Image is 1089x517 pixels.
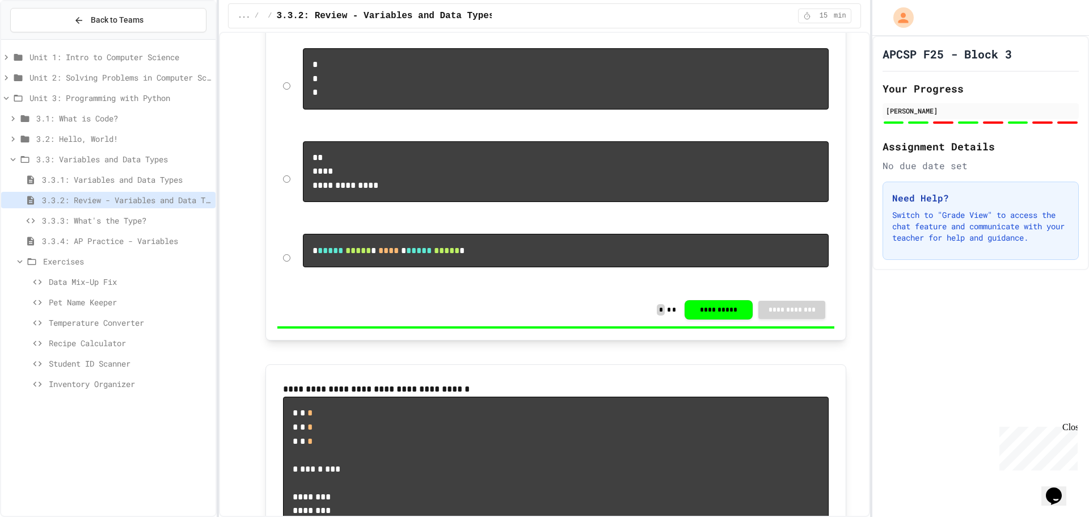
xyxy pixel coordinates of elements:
[995,422,1078,470] iframe: chat widget
[883,159,1079,173] div: No due date set
[49,337,211,349] span: Recipe Calculator
[881,5,917,31] div: My Account
[36,112,211,124] span: 3.1: What is Code?
[91,14,143,26] span: Back to Teams
[49,276,211,288] span: Data Mix-Up Fix
[268,11,272,20] span: /
[49,378,211,390] span: Inventory Organizer
[238,11,250,20] span: ...
[276,9,494,23] span: 3.3.2: Review - Variables and Data Types
[49,358,211,369] span: Student ID Scanner
[43,255,211,267] span: Exercises
[29,72,211,83] span: Unit 2: Solving Problems in Computer Science
[883,81,1079,96] h2: Your Progress
[42,235,211,247] span: 3.3.4: AP Practice - Variables
[29,92,211,104] span: Unit 3: Programming with Python
[10,8,206,32] button: Back to Teams
[29,51,211,63] span: Unit 1: Intro to Computer Science
[36,133,211,145] span: 3.2: Hello, World!
[892,209,1069,243] p: Switch to "Grade View" to access the chat feature and communicate with your teacher for help and ...
[42,194,211,206] span: 3.3.2: Review - Variables and Data Types
[255,11,259,20] span: /
[36,153,211,165] span: 3.3: Variables and Data Types
[1041,472,1078,506] iframe: chat widget
[883,138,1079,154] h2: Assignment Details
[42,174,211,186] span: 3.3.1: Variables and Data Types
[42,215,211,226] span: 3.3.3: What's the Type?
[49,296,211,308] span: Pet Name Keeper
[5,5,78,72] div: Chat with us now!Close
[886,106,1075,116] div: [PERSON_NAME]
[883,46,1012,62] h1: APCSP F25 - Block 3
[814,11,833,20] span: 15
[892,191,1069,205] h3: Need Help?
[49,317,211,329] span: Temperature Converter
[834,11,846,20] span: min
